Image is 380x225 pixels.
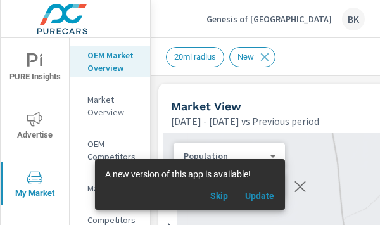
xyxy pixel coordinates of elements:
[87,49,140,74] p: OEM Market Overview
[87,182,140,195] p: Market Editor
[4,53,65,84] span: PURE Insights
[230,52,262,61] span: New
[167,52,224,61] span: 20mi radius
[229,47,275,67] div: New
[342,8,365,30] div: BK
[70,46,150,77] div: OEM Market Overview
[70,134,150,166] div: OEM Competitors
[70,179,150,198] div: Market Editor
[206,13,332,25] p: Genesis of [GEOGRAPHIC_DATA]
[4,112,65,143] span: Advertise
[4,170,65,201] span: My Market
[105,169,251,179] span: A new version of this app is available!
[244,190,275,202] span: Update
[87,138,140,163] p: OEM Competitors
[174,150,275,162] div: Population
[87,93,140,119] p: Market Overview
[171,113,319,129] p: [DATE] - [DATE] vs Previous period
[70,90,150,122] div: Market Overview
[199,186,239,206] button: Skip
[184,150,265,162] p: Population
[171,100,241,113] h5: Market View
[204,190,234,202] span: Skip
[239,186,280,206] button: Update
